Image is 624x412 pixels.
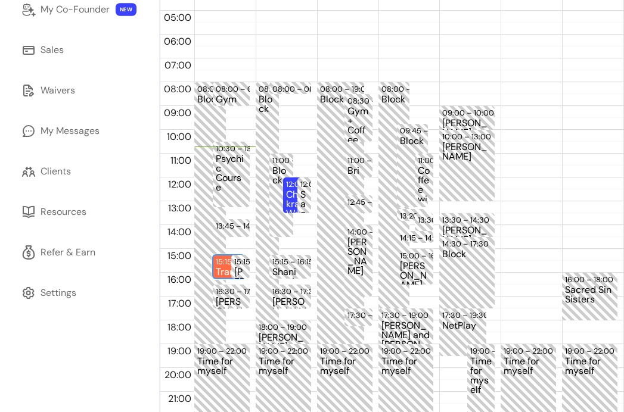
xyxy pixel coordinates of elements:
[164,249,194,262] span: 15:00
[161,35,194,48] span: 06:00
[344,195,372,213] div: 12:45 – 13:30
[41,2,110,17] div: My Co-Founder
[269,285,311,308] div: 16:30 – 17:30[PERSON_NAME] and [PERSON_NAME] | Intuitive [PERSON_NAME]
[14,279,145,307] a: Settings
[344,94,372,142] div: 08:30 – 10:30Gym + Coffee with [PERSON_NAME]
[14,117,145,145] a: My Messages
[397,231,434,243] div: 14:15 – 14:45
[165,392,194,405] span: 21:00
[504,345,556,357] div: 19:00 – 22:00
[161,11,194,24] span: 05:00
[14,76,145,105] a: Waivers
[41,83,75,98] div: Waivers
[344,308,372,326] div: 17:30 – 18:15
[344,154,372,177] div: 11:00 – 12:00Bri session
[397,249,434,285] div: 15:00 – 16:30[PERSON_NAME] and [PERSON_NAME] | Intuitive [PERSON_NAME]
[439,213,495,237] div: 13:30 – 14:30[PERSON_NAME]
[442,238,492,249] div: 14:30 – 17:30
[470,345,523,357] div: 19:00 – 22:00
[231,255,250,279] div: 15:15 – 16:15[PERSON_NAME] and [PERSON_NAME] | Intuitive [PERSON_NAME]
[167,154,194,167] span: 11:00
[418,214,465,226] div: 13:30 – 14:15
[41,205,86,219] div: Resources
[269,255,311,279] div: 15:15 – 16:15Shani session
[272,267,308,277] div: Shani session
[381,310,431,321] div: 17:30 – 19:00
[213,219,250,237] div: 13:45 – 14:30
[164,321,194,333] span: 18:00
[269,154,293,237] div: 11:00 – 14:30Block
[283,177,306,213] div: 12:00 – 13:30Chakra Weaving Modality (FREE Call + Q&A) (26 / 100)
[347,95,401,107] div: 08:30 – 10:30
[213,285,250,308] div: 16:30 – 17:30[PERSON_NAME] and [PERSON_NAME] | Intuitive [PERSON_NAME]
[300,179,350,190] div: 12:00 – 13:30
[234,267,247,277] div: [PERSON_NAME] and [PERSON_NAME] | Intuitive [PERSON_NAME]
[216,267,241,277] div: Trauma Healing & Somatic Integration Session
[213,142,250,207] div: 10:30 – 13:15Psychic Course
[439,237,495,308] div: 14:30 – 17:30Block
[397,124,429,207] div: 09:45 – 13:15Block
[397,209,429,221] div: 13:20 – 13:30
[439,308,486,356] div: 17:30 – 19:30NetPlay
[234,256,278,267] div: 15:15 – 16:15
[162,59,194,71] span: 07:00
[378,308,434,344] div: 17:30 – 19:00[PERSON_NAME] and [PERSON_NAME] | Intuitive [PERSON_NAME]
[400,232,446,244] div: 14:15 – 14:45
[216,297,247,307] div: [PERSON_NAME] and [PERSON_NAME] | Intuitive [PERSON_NAME]
[272,256,316,267] div: 15:15 – 16:15
[216,143,263,154] div: 10:30 – 13:15
[116,3,136,16] span: NEW
[256,82,279,320] div: 08:00 – 18:00Block
[162,369,194,381] span: 20:00
[418,155,467,166] div: 11:00 – 13:00
[400,125,449,136] div: 09:45 – 13:15
[400,261,431,283] div: [PERSON_NAME] and [PERSON_NAME] | Intuitive [PERSON_NAME]
[14,198,145,226] a: Resources
[442,249,492,307] div: Block
[41,43,64,57] div: Sales
[347,107,369,141] div: Gym + Coffee with [PERSON_NAME]
[216,154,247,206] div: Psychic Course
[164,273,194,286] span: 16:00
[256,320,311,344] div: 18:00 – 19:00[PERSON_NAME] workout
[347,310,394,321] div: 17:30 – 18:15
[197,95,223,343] div: Block
[41,286,76,300] div: Settings
[442,131,494,142] div: 10:00 – 13:00
[415,154,433,201] div: 11:00 – 13:00Coffee with [PERSON_NAME]
[442,118,492,129] div: [PERSON_NAME]
[381,345,434,357] div: 19:00 – 22:00
[347,226,398,238] div: 14:00 – 17:00
[442,321,483,355] div: NetPlay
[320,95,361,343] div: Block
[297,177,311,213] div: 12:00 – 13:30Sacred Modality Call
[562,273,617,320] div: 16:00 – 18:00Sacred Sin Sisters
[272,83,327,95] div: 08:00 – 08:10
[259,83,313,95] div: 08:00 – 18:00
[272,286,322,297] div: 16:30 – 17:30
[565,274,616,285] div: 16:00 – 18:00
[381,83,434,95] div: 08:00 – 17:30
[565,345,617,357] div: 19:00 – 22:00
[344,225,372,296] div: 14:00 – 17:00[PERSON_NAME]
[216,220,265,232] div: 13:45 – 14:30
[442,142,492,200] div: [PERSON_NAME]
[197,345,250,357] div: 19:00 – 22:00
[439,106,495,130] div: 09:00 – 10:00[PERSON_NAME]
[259,345,311,357] div: 19:00 – 22:00
[259,95,276,319] div: Block
[442,214,492,226] div: 13:30 – 14:30
[164,130,194,143] span: 10:00
[194,82,226,344] div: 08:00 – 19:00Block
[347,166,369,176] div: Bri session
[418,166,430,200] div: Coffee with [PERSON_NAME]
[347,196,396,208] div: 12:45 – 13:30
[272,155,321,166] div: 11:00 – 14:30
[286,179,336,190] div: 12:00 – 13:30
[161,83,194,95] span: 08:00
[41,245,95,260] div: Refer & Earn
[164,226,194,238] span: 14:00
[165,178,194,191] span: 12:00
[272,297,308,307] div: [PERSON_NAME] and [PERSON_NAME] | Intuitive [PERSON_NAME]
[320,345,372,357] div: 19:00 – 22:00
